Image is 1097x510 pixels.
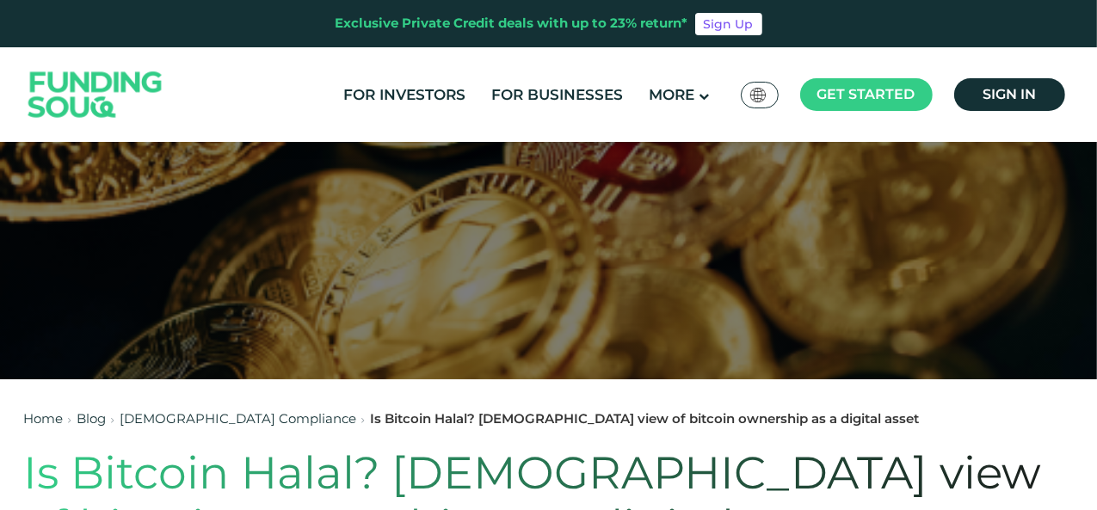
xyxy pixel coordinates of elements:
[954,78,1065,111] a: Sign in
[120,410,357,427] a: [DEMOGRAPHIC_DATA] Compliance
[750,88,766,102] img: SA Flag
[336,14,688,34] div: Exclusive Private Credit deals with up to 23% return*
[11,52,180,138] img: Logo
[371,409,920,429] div: Is Bitcoin Halal? [DEMOGRAPHIC_DATA] view of bitcoin ownership as a digital asset
[487,81,627,109] a: For Businesses
[649,86,694,103] span: More
[339,81,470,109] a: For Investors
[695,13,762,35] a: Sign Up
[24,410,64,427] a: Home
[77,410,107,427] a: Blog
[817,86,915,102] span: Get started
[983,86,1036,102] span: Sign in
